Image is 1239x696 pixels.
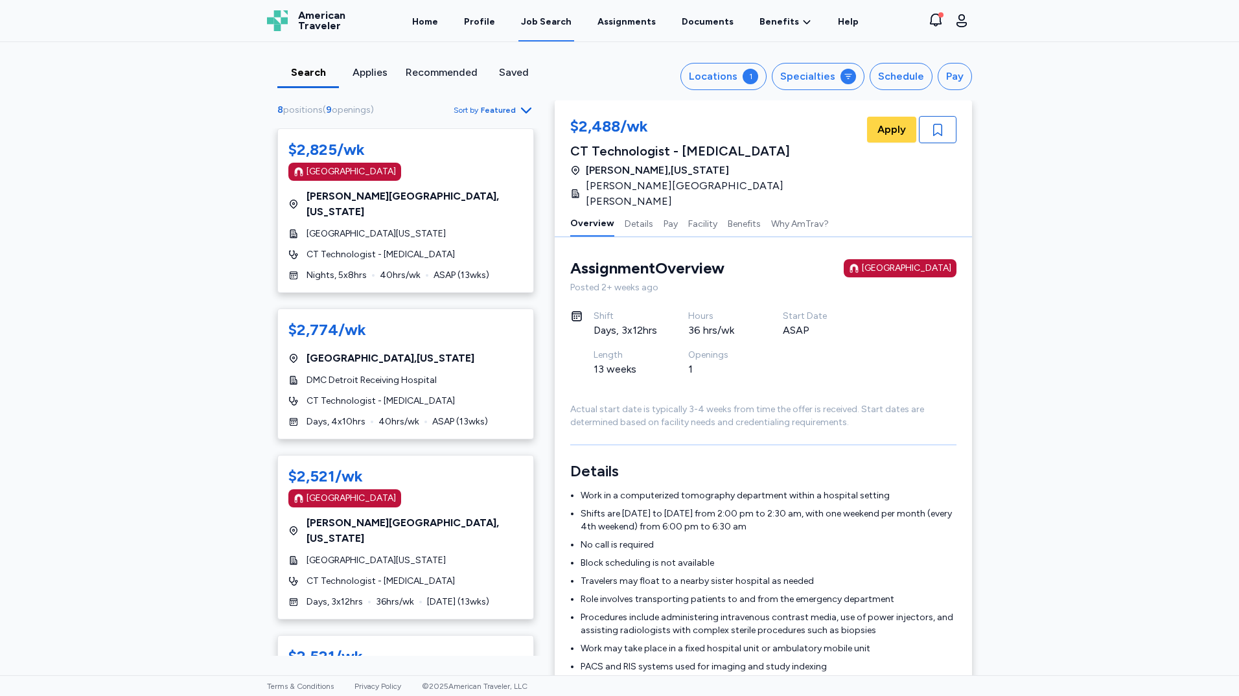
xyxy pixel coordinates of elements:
[594,362,657,377] div: 13 weeks
[432,415,488,428] span: ASAP ( 13 wks)
[427,596,489,609] span: [DATE] ( 13 wks)
[680,63,767,90] button: Locations1
[771,209,829,237] button: Why AmTrav?
[581,539,956,551] li: No call is required
[267,10,288,31] img: Logo
[570,258,724,279] div: Assignment Overview
[376,596,414,609] span: 36 hrs/wk
[434,269,489,282] span: ASAP ( 13 wks)
[307,554,446,567] span: [GEOGRAPHIC_DATA][US_STATE]
[354,682,401,691] a: Privacy Policy
[277,104,379,117] div: ( )
[877,122,906,137] span: Apply
[594,349,657,362] div: Length
[422,682,527,691] span: © 2025 American Traveler, LLC
[307,415,365,428] span: Days, 4x10hrs
[688,310,752,323] div: Hours
[783,323,846,338] div: ASAP
[581,611,956,637] li: Procedures include administering intravenous contrast media, use of power injectors, and assistin...
[488,65,539,80] div: Saved
[783,310,846,323] div: Start Date
[298,10,345,31] span: American Traveler
[625,209,653,237] button: Details
[570,403,956,429] div: Actual start date is typically 3-4 weeks from time the offer is received. Start dates are determi...
[772,63,864,90] button: Specialties
[594,323,657,338] div: Days, 3x12hrs
[307,248,455,261] span: CT Technologist - [MEDICAL_DATA]
[570,461,956,481] h3: Details
[283,104,323,115] span: positions
[307,227,446,240] span: [GEOGRAPHIC_DATA][US_STATE]
[759,16,812,29] a: Benefits
[380,269,421,282] span: 40 hrs/wk
[283,65,334,80] div: Search
[743,69,758,84] div: 1
[946,69,964,84] div: Pay
[867,117,916,143] button: Apply
[288,646,363,667] div: $2,521/wk
[518,1,574,41] a: Job Search
[870,63,932,90] button: Schedule
[454,105,478,115] span: Sort by
[307,269,367,282] span: Nights, 5x8hrs
[307,515,523,546] span: [PERSON_NAME][GEOGRAPHIC_DATA] , [US_STATE]
[378,415,419,428] span: 40 hrs/wk
[688,209,717,237] button: Facility
[570,209,614,237] button: Overview
[307,351,474,366] span: [GEOGRAPHIC_DATA] , [US_STATE]
[581,642,956,655] li: Work may take place in a fixed hospital unit or ambulatory mobile unit
[521,16,572,29] div: Job Search
[581,507,956,533] li: Shifts are [DATE] to [DATE] from 2:00 pm to 2:30 am, with one weekend per month (every 4th weeken...
[581,660,956,673] li: PACS and RIS systems used for imaging and study indexing
[481,105,516,115] span: Featured
[570,281,956,294] div: Posted 2+ weeks ago
[570,116,864,139] div: $2,488/wk
[307,492,396,505] div: [GEOGRAPHIC_DATA]
[862,262,951,275] div: [GEOGRAPHIC_DATA]
[406,65,478,80] div: Recommended
[688,362,752,377] div: 1
[581,557,956,570] li: Block scheduling is not available
[267,682,334,691] a: Terms & Conditions
[454,102,534,118] button: Sort byFeatured
[688,349,752,362] div: Openings
[728,209,761,237] button: Benefits
[688,323,752,338] div: 36 hrs/wk
[689,69,737,84] div: Locations
[586,163,729,178] span: [PERSON_NAME] , [US_STATE]
[664,209,678,237] button: Pay
[938,63,972,90] button: Pay
[780,69,835,84] div: Specialties
[332,104,371,115] span: openings
[581,575,956,588] li: Travelers may float to a nearby sister hospital as needed
[581,593,956,606] li: Role involves transporting patients to and from the emergency department
[307,189,523,220] span: [PERSON_NAME][GEOGRAPHIC_DATA] , [US_STATE]
[570,142,864,160] div: CT Technologist - [MEDICAL_DATA]
[759,16,799,29] span: Benefits
[307,575,455,588] span: CT Technologist - [MEDICAL_DATA]
[307,374,437,387] span: DMC Detroit Receiving Hospital
[586,178,857,209] span: [PERSON_NAME][GEOGRAPHIC_DATA][PERSON_NAME]
[288,466,363,487] div: $2,521/wk
[878,69,924,84] div: Schedule
[307,395,455,408] span: CT Technologist - [MEDICAL_DATA]
[307,165,396,178] div: [GEOGRAPHIC_DATA]
[344,65,395,80] div: Applies
[288,319,366,340] div: $2,774/wk
[277,104,283,115] span: 8
[326,104,332,115] span: 9
[594,310,657,323] div: Shift
[581,489,956,502] li: Work in a computerized tomography department within a hospital setting
[288,139,365,160] div: $2,825/wk
[307,596,363,609] span: Days, 3x12hrs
